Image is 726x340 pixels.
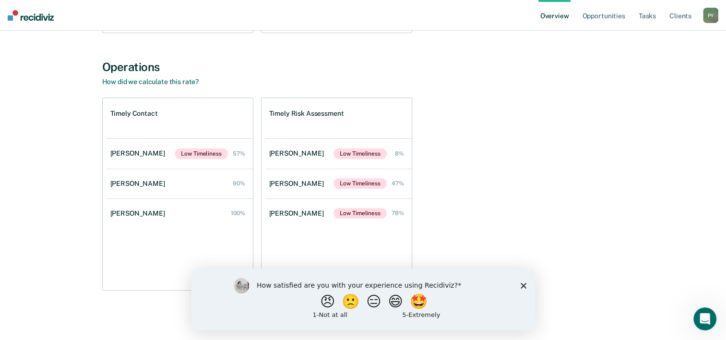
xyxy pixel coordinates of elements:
div: [PERSON_NAME] [269,209,328,218]
div: P Y [703,8,718,23]
div: [PERSON_NAME] [110,180,169,188]
span: Low Timeliness [333,178,386,189]
a: [PERSON_NAME]Low Timeliness 47% [265,169,412,198]
button: PY [703,8,718,23]
div: [PERSON_NAME] [269,180,328,188]
a: [PERSON_NAME]Low Timeliness 57% [107,139,253,169]
div: [PERSON_NAME] [110,149,169,158]
div: 47% [392,180,404,187]
h1: Timely Risk Assessment [269,109,344,118]
a: [PERSON_NAME] 90% [107,170,253,197]
a: [PERSON_NAME]Low Timeliness 8% [265,139,412,169]
div: 78% [392,210,404,217]
span: Low Timeliness [333,208,386,219]
a: [PERSON_NAME]Low Timeliness 78% [265,198,412,228]
h1: Timely Contact [110,109,158,118]
div: [PERSON_NAME] [269,149,328,158]
div: 90% [233,180,245,187]
iframe: Intercom live chat [693,307,716,330]
span: Low Timeliness [175,148,227,159]
a: [PERSON_NAME] 100% [107,200,253,227]
iframe: Survey by Kim from Recidiviz [191,268,535,330]
div: [PERSON_NAME] [110,209,169,218]
a: How did we calculate this rate? [102,78,199,85]
img: Recidiviz [8,10,54,21]
div: Operations [102,60,624,74]
div: 8% [395,150,404,157]
div: 57% [233,150,245,157]
div: 100% [231,210,245,217]
span: Low Timeliness [333,148,386,159]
